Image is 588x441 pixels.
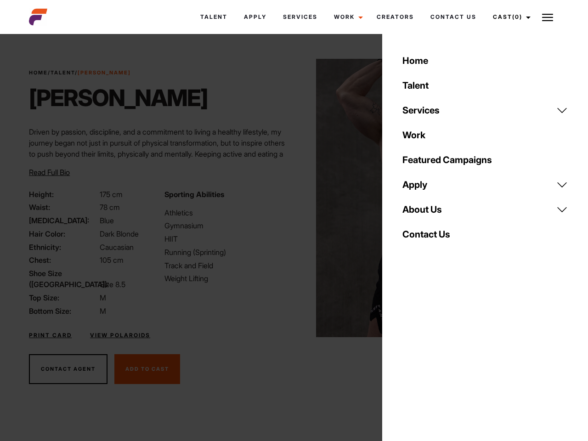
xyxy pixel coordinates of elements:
[29,331,72,339] a: Print Card
[29,292,98,303] span: Top Size:
[100,280,125,289] span: Size 8.5
[29,69,131,77] span: / /
[397,98,573,123] a: Services
[29,202,98,213] span: Waist:
[29,305,98,317] span: Bottom Size:
[422,5,485,29] a: Contact Us
[164,260,288,271] li: Track and Field
[164,207,288,218] li: Athletics
[275,5,326,29] a: Services
[397,197,573,222] a: About Us
[368,5,422,29] a: Creators
[29,69,48,76] a: Home
[78,69,131,76] strong: [PERSON_NAME]
[125,366,169,372] span: Add To Cast
[29,268,98,290] span: Shoe Size ([GEOGRAPHIC_DATA]):
[100,243,134,252] span: Caucasian
[51,69,75,76] a: Talent
[90,331,150,339] a: View Polaroids
[100,229,139,238] span: Dark Blonde
[29,189,98,200] span: Height:
[100,216,114,225] span: Blue
[397,48,573,73] a: Home
[29,254,98,266] span: Chest:
[29,126,288,181] p: Driven by passion, discipline, and a commitment to living a healthy lifestyle, my journey began n...
[29,228,98,239] span: Hair Color:
[164,247,288,258] li: Running (Sprinting)
[114,354,180,384] button: Add To Cast
[100,293,106,302] span: M
[164,273,288,284] li: Weight Lifting
[29,242,98,253] span: Ethnicity:
[512,13,522,20] span: (0)
[29,167,70,178] button: Read Full Bio
[100,203,120,212] span: 78 cm
[397,147,573,172] a: Featured Campaigns
[29,84,208,112] h1: [PERSON_NAME]
[236,5,275,29] a: Apply
[485,5,536,29] a: Cast(0)
[542,12,553,23] img: Burger icon
[100,190,123,199] span: 175 cm
[100,306,106,316] span: M
[192,5,236,29] a: Talent
[29,354,107,384] button: Contact Agent
[164,220,288,231] li: Gymnasium
[326,5,368,29] a: Work
[397,73,573,98] a: Talent
[29,215,98,226] span: [MEDICAL_DATA]:
[29,168,70,177] span: Read Full Bio
[100,255,124,265] span: 105 cm
[397,222,573,247] a: Contact Us
[164,233,288,244] li: HIIT
[29,8,47,26] img: cropped-aefm-brand-fav-22-square.png
[397,123,573,147] a: Work
[397,172,573,197] a: Apply
[164,190,224,199] strong: Sporting Abilities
